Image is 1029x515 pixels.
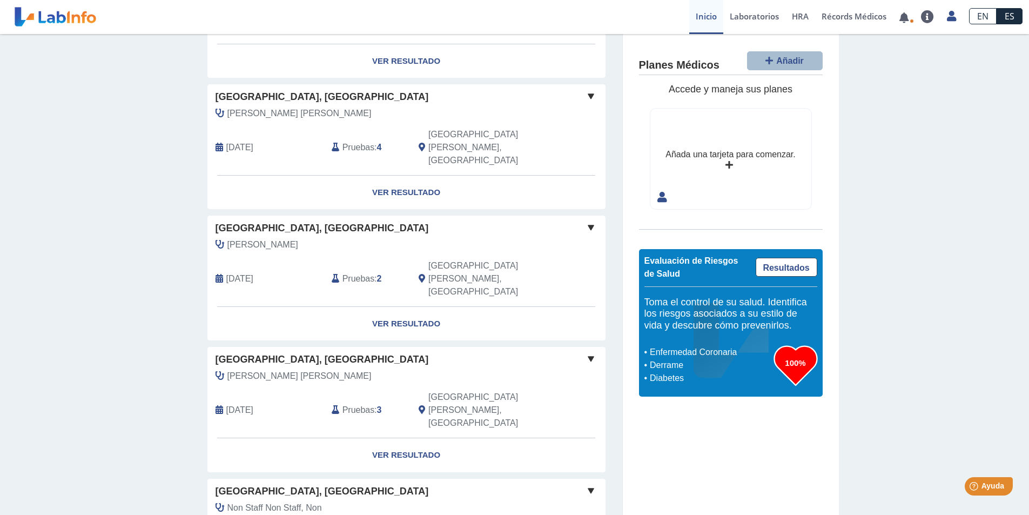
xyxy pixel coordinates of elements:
[776,56,804,65] span: Añadir
[324,391,411,430] div: :
[207,44,606,78] a: Ver Resultado
[933,473,1017,503] iframe: Help widget launcher
[216,484,429,499] span: [GEOGRAPHIC_DATA], [GEOGRAPHIC_DATA]
[647,346,774,359] li: Enfermedad Coronaria
[969,8,997,24] a: EN
[226,272,253,285] span: 2024-02-06
[342,141,374,154] span: Pruebas
[428,128,548,167] span: San Juan, PR
[226,141,253,154] span: 2024-06-24
[774,356,817,370] h3: 100%
[342,272,374,285] span: Pruebas
[227,501,322,514] span: Non Staff Non Staff, Non
[216,352,429,367] span: [GEOGRAPHIC_DATA], [GEOGRAPHIC_DATA]
[428,259,548,298] span: San Juan, PR
[207,307,606,341] a: Ver Resultado
[639,59,719,72] h4: Planes Médicos
[428,391,548,430] span: San Juan, PR
[377,405,382,414] b: 3
[377,143,382,152] b: 4
[226,404,253,417] span: 2023-07-17
[227,107,372,120] span: Ruiz Rivera, Luis
[747,51,823,70] button: Añadir
[647,359,774,372] li: Derrame
[324,259,411,298] div: :
[377,274,382,283] b: 2
[997,8,1023,24] a: ES
[216,90,429,104] span: [GEOGRAPHIC_DATA], [GEOGRAPHIC_DATA]
[227,238,298,251] span: Lopez, Fernando
[207,438,606,472] a: Ver Resultado
[669,84,792,95] span: Accede y maneja sus planes
[207,176,606,210] a: Ver Resultado
[792,11,809,22] span: HRA
[324,128,411,167] div: :
[644,256,738,278] span: Evaluación de Riesgos de Salud
[665,148,795,161] div: Añada una tarjeta para comenzar.
[647,372,774,385] li: Diabetes
[227,370,372,383] span: Ruiz Rivera, Luis
[342,404,374,417] span: Pruebas
[644,297,817,332] h5: Toma el control de su salud. Identifica los riesgos asociados a su estilo de vida y descubre cómo...
[216,221,429,236] span: [GEOGRAPHIC_DATA], [GEOGRAPHIC_DATA]
[756,258,817,277] a: Resultados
